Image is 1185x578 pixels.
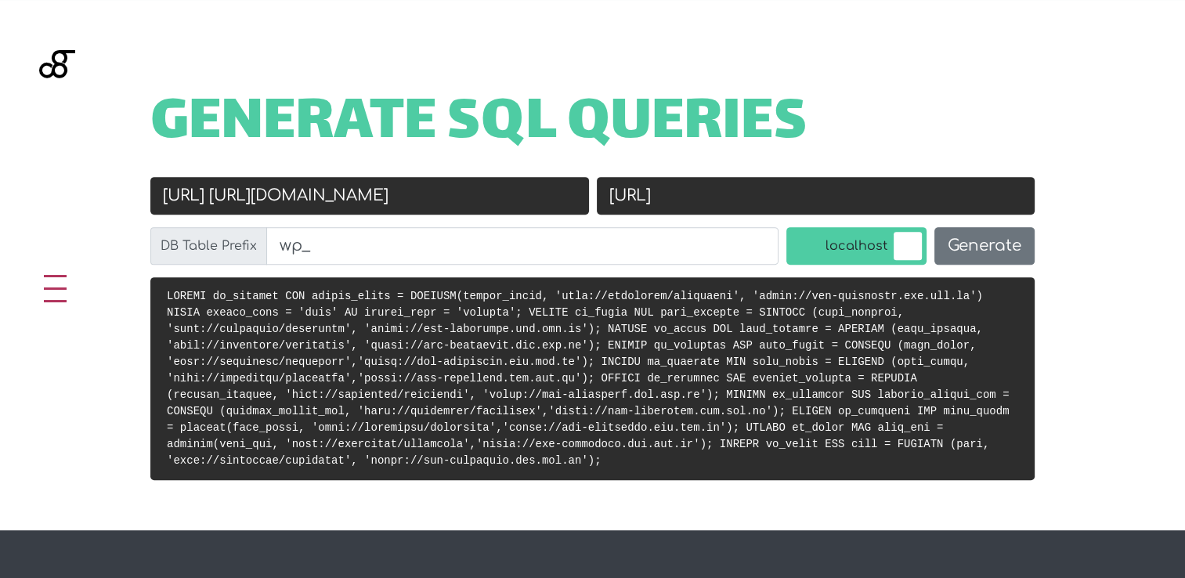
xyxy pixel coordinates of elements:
img: Blackgate [39,50,75,168]
span: Generate SQL Queries [150,100,807,149]
button: Generate [934,227,1035,265]
label: DB Table Prefix [150,227,267,265]
input: New URL [597,177,1035,215]
input: Old URL [150,177,589,215]
input: wp_ [266,227,779,265]
label: localhost [786,227,927,265]
code: LOREMI do_sitamet CON adipis_elits = DOEIUSM(tempor_incid, 'utla://etdolorem/aliquaeni', 'admin:/... [167,290,1009,467]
